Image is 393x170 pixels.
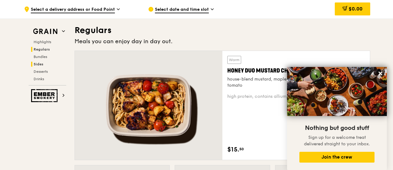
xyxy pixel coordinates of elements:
[31,26,59,37] img: Grain web logo
[31,6,115,13] span: Select a delivery address or Food Point
[75,25,370,36] h3: Regulars
[34,62,43,66] span: Sides
[34,77,44,81] span: Drinks
[349,6,363,12] span: $0.00
[31,89,59,102] img: Ember Smokery web logo
[287,67,387,116] img: DSC07876-Edit02-Large.jpeg
[227,93,365,100] div: high protein, contains allium, soy, wheat
[304,135,370,147] span: Sign up for a welcome treat delivered straight to your inbox.
[227,145,239,154] span: $15.
[34,69,48,74] span: Desserts
[227,56,241,64] div: Warm
[34,55,47,59] span: Bundles
[305,124,369,132] span: Nothing but good stuff
[75,37,370,46] div: Meals you can enjoy day in day out.
[375,68,385,78] button: Close
[299,152,375,163] button: Join the crew
[227,66,365,75] div: Honey Duo Mustard Chicken
[239,147,244,151] span: 50
[155,6,209,13] span: Select date and time slot
[227,76,365,89] div: house-blend mustard, maple soy baked potato, linguine, cherry tomato
[34,40,51,44] span: Highlights
[34,47,50,52] span: Regulars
